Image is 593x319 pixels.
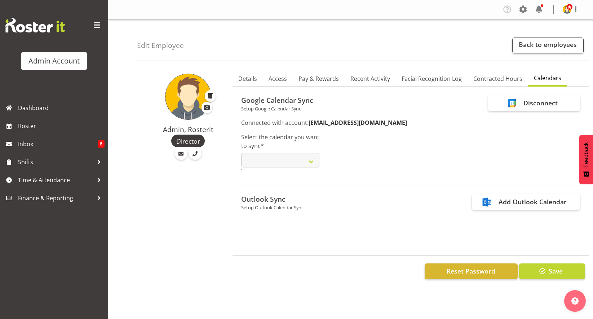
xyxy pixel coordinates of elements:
strong: [EMAIL_ADDRESS][DOMAIN_NAME] [309,119,407,127]
span: Pay & Rewards [298,74,339,83]
div: Disconnect [523,98,558,108]
span: Reset Password [447,266,495,276]
img: admin-rosteritf9cbda91fdf824d97c9d6345b1f660ea.png [165,74,211,120]
h3: Connected with account: [241,118,580,127]
img: Rosterit website logo [5,18,65,32]
span: Finance & Reporting [18,193,94,204]
span: Recent Activity [350,74,390,83]
div: ` [241,133,319,176]
span: Roster [18,121,105,131]
span: Access [269,74,287,83]
span: Setup Google Calendar Sync [241,105,313,112]
button: Save [519,263,585,279]
span: Time & Attendance [18,175,94,185]
span: Feedback [583,142,589,167]
span: Details [238,74,257,83]
img: admin-rosteritf9cbda91fdf824d97c9d6345b1f660ea.png [563,5,571,14]
h4: Edit Employee [137,41,184,49]
div: Admin Account [28,56,80,66]
span: Shifts [18,157,94,167]
button: Feedback - Show survey [579,135,593,184]
span: Calendars [534,74,561,82]
a: Call Employee [189,147,202,160]
span: Setup Outlook Calendar Sync. [241,204,305,211]
span: 8 [98,140,105,148]
span: Facial Recognition Log [402,74,462,83]
span: Save [549,266,563,276]
a: Back to employees [512,38,584,53]
span: Contracted Hours [473,74,522,83]
div: Outlook Sync [241,194,305,205]
span: Dashboard [18,102,105,113]
div: Google Calendar Sync [241,95,313,106]
span: Director [176,136,200,146]
label: Select the calendar you want to sync* [241,133,319,150]
img: help-xxl-2.png [571,297,579,305]
div: Add Outlook Calendar [499,197,567,206]
button: Reset Password [425,263,518,279]
h4: Admin, Rosterit [152,126,224,134]
span: Inbox [18,139,98,149]
a: Email Employee [175,147,187,160]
